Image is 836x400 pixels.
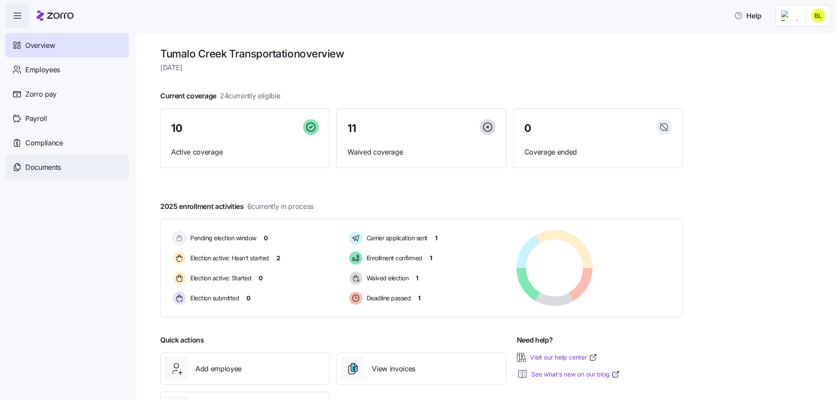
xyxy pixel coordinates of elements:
[5,131,129,155] a: Compliance
[5,82,129,106] a: Zorro pay
[5,33,129,57] a: Overview
[246,294,250,303] span: 0
[347,147,495,158] span: Waived coverage
[5,155,129,179] a: Documents
[531,370,620,379] a: See what’s new on our blog
[188,234,256,242] span: Pending election window
[160,62,683,73] span: [DATE]
[171,123,182,134] span: 10
[160,201,313,212] span: 2025 enrollment activities
[25,113,47,124] span: Payroll
[171,147,319,158] span: Active coverage
[364,234,428,242] span: Carrier application sent
[430,254,432,262] span: 1
[530,353,597,362] a: Visit our help center
[264,234,268,242] span: 0
[364,254,422,262] span: Enrollment confirmed
[416,274,418,282] span: 1
[259,274,263,282] span: 0
[25,89,57,100] span: Zorro pay
[160,335,204,346] span: Quick actions
[727,7,769,24] button: Help
[524,147,672,158] span: Coverage ended
[435,234,438,242] span: 1
[524,123,531,134] span: 0
[364,294,411,303] span: Deadline passed
[188,254,269,262] span: Election active: Hasn't started
[418,294,421,303] span: 1
[25,138,63,148] span: Compliance
[5,57,129,82] a: Employees
[364,274,409,282] span: Waived election
[188,274,251,282] span: Election active: Started
[5,106,129,131] a: Payroll
[25,40,55,51] span: Overview
[188,294,239,303] span: Election submitted
[220,91,280,101] span: 24 currently eligible
[734,10,762,21] span: Help
[276,254,280,262] span: 2
[196,363,242,374] span: Add employee
[347,123,356,134] span: 11
[25,162,61,173] span: Documents
[160,91,280,101] span: Current coverage
[160,47,683,61] h1: Tumalo Creek Transportation overview
[811,9,825,23] img: 301f6adaca03784000fa73adabf33a6b
[517,335,553,346] span: Need help?
[247,201,313,212] span: 6 currently in process
[781,10,799,21] img: Employer logo
[372,363,415,374] span: View invoices
[25,64,60,75] span: Employees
